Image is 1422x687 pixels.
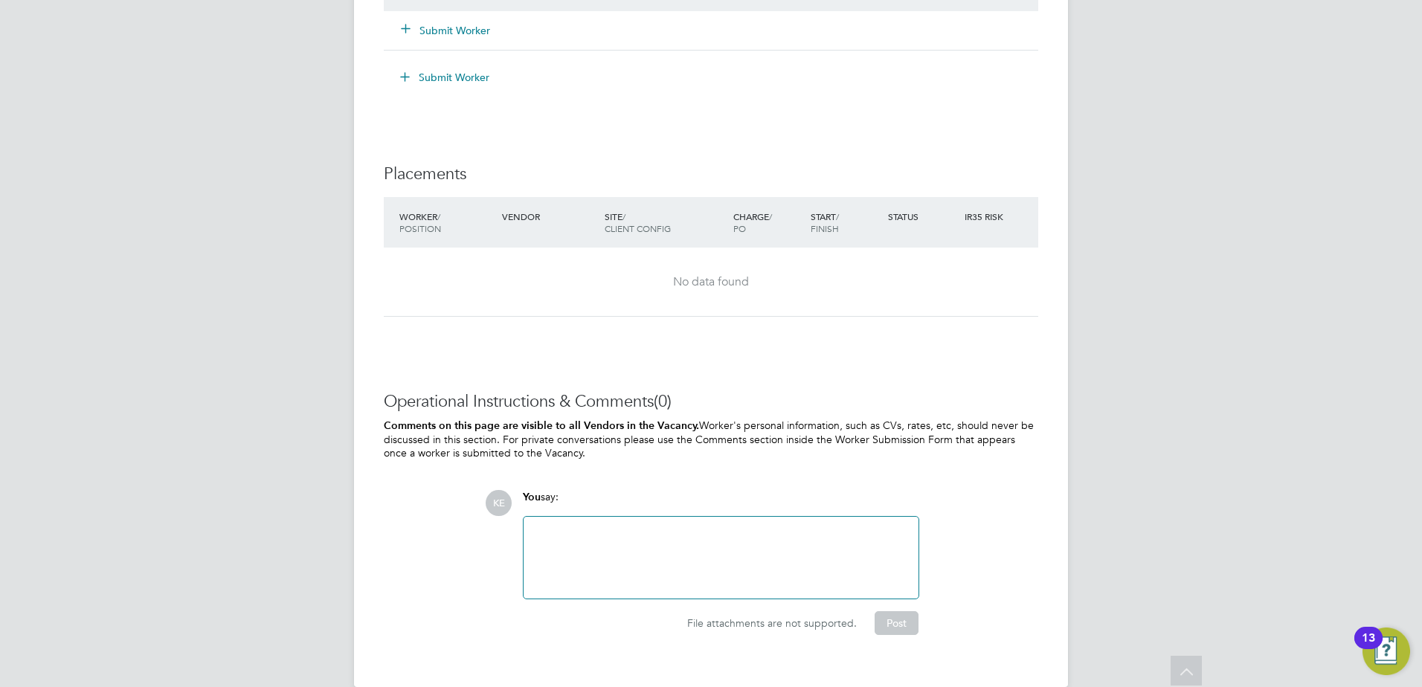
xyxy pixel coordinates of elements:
[384,419,1038,460] p: Worker's personal information, such as CVs, rates, etc, should never be discussed in this section...
[687,616,857,630] span: File attachments are not supported.
[730,203,807,242] div: Charge
[733,210,772,234] span: / PO
[384,391,1038,413] h3: Operational Instructions & Comments
[384,164,1038,185] h3: Placements
[807,203,884,242] div: Start
[486,490,512,516] span: KE
[1362,638,1375,657] div: 13
[399,210,441,234] span: / Position
[884,203,962,230] div: Status
[390,65,501,89] button: Submit Worker
[605,210,671,234] span: / Client Config
[523,491,541,503] span: You
[1363,628,1410,675] button: Open Resource Center, 13 new notifications
[961,203,1012,230] div: IR35 Risk
[601,203,730,242] div: Site
[396,203,498,242] div: Worker
[384,419,699,432] b: Comments on this page are visible to all Vendors in the Vacancy.
[875,611,918,635] button: Post
[399,274,1023,290] div: No data found
[523,490,919,516] div: say:
[402,23,491,38] button: Submit Worker
[654,391,672,411] span: (0)
[498,203,601,230] div: Vendor
[811,210,839,234] span: / Finish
